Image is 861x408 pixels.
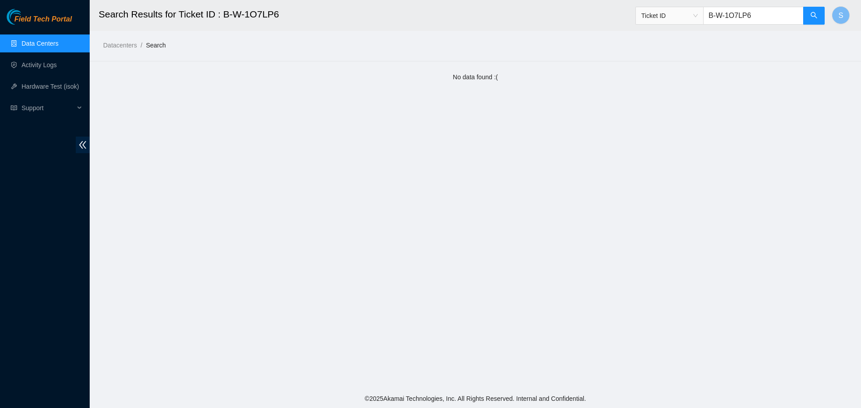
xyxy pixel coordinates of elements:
a: Hardware Test (isok) [22,83,79,90]
img: Akamai Technologies [7,9,45,25]
span: Ticket ID [641,9,698,22]
a: Akamai TechnologiesField Tech Portal [7,16,72,28]
span: S [839,10,844,21]
input: Enter text here... [703,7,804,25]
button: S [832,6,850,24]
span: Support [22,99,74,117]
button: search [803,7,825,25]
span: read [11,105,17,111]
span: double-left [76,137,90,153]
footer: © 2025 Akamai Technologies, Inc. All Rights Reserved. Internal and Confidential. [90,389,861,408]
a: Data Centers [22,40,58,47]
a: Activity Logs [22,61,57,69]
div: No data found :( [99,72,852,82]
span: / [140,42,142,49]
span: search [810,12,818,20]
a: Datacenters [103,42,137,49]
a: Search [146,42,165,49]
span: Field Tech Portal [14,15,72,24]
